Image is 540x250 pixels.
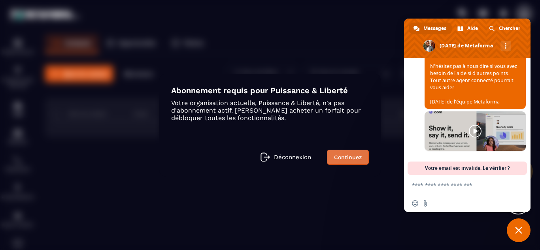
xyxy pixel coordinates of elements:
[274,154,311,161] p: Déconnexion
[453,23,483,34] div: Aide
[467,23,478,34] span: Aide
[327,150,369,165] a: Continuez
[261,152,311,162] a: Déconnexion
[507,218,531,242] div: Fermer le chat
[171,99,369,122] p: Votre organisation actuelle, Puissance & Liberté, n'a pas d'abonnement actif. [PERSON_NAME] achet...
[425,162,510,175] span: Votre email est invalide. Le vérifier ?
[499,23,520,34] span: Chercher
[422,200,429,207] span: Envoyer un fichier
[484,23,526,34] div: Chercher
[412,182,505,189] textarea: Entrez votre message...
[423,23,446,34] span: Messages
[412,200,418,207] span: Insérer un emoji
[409,23,452,34] div: Messages
[171,86,369,95] h4: Abonnement requis pour Puissance & Liberté
[500,41,511,51] div: Autres canaux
